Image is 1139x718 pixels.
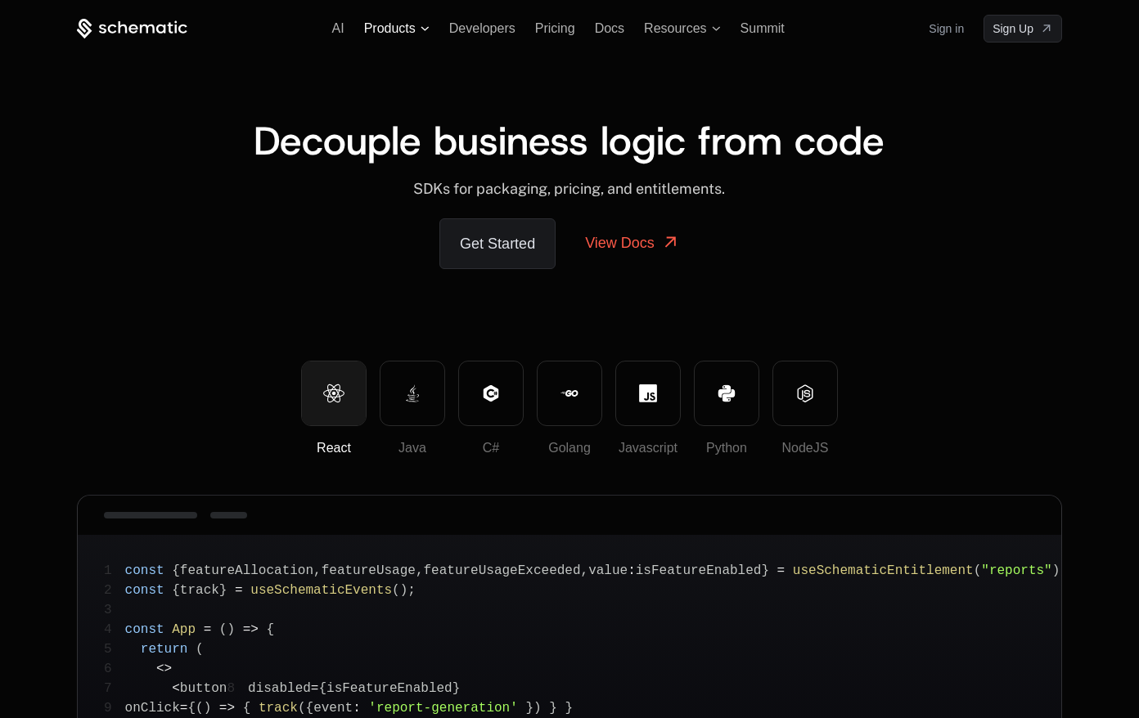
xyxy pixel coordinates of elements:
span: ( [196,642,204,657]
span: , [416,563,424,578]
span: < [172,681,180,696]
span: Decouple business logic from code [254,114,885,167]
span: disabled [248,681,311,696]
span: App [172,622,196,637]
span: { [306,701,314,716]
span: featureUsage [322,563,416,578]
span: => [219,701,235,716]
span: : [628,563,636,578]
span: useSchematicEntitlement [793,563,974,578]
span: { [187,701,196,716]
span: ) [204,701,212,716]
span: track [180,583,219,598]
span: const [125,622,164,637]
span: 6 [104,659,125,679]
span: 8 [227,679,248,698]
button: Java [380,361,445,426]
span: featureUsageExceeded [424,563,581,578]
span: return [141,642,188,657]
a: Pricing [535,21,575,35]
a: Docs [595,21,624,35]
span: SDKs for packaging, pricing, and entitlements. [413,180,725,197]
span: isFeatureEnabled [326,681,452,696]
div: Golang [538,438,601,458]
span: , [313,563,322,578]
span: const [125,563,164,578]
span: { [172,563,180,578]
span: { [172,583,180,598]
span: = [180,701,188,716]
span: ) [227,622,235,637]
button: Python [694,361,759,426]
div: NodeJS [773,438,837,458]
span: = [204,622,212,637]
span: 2 [104,581,125,600]
span: 3 [104,600,125,620]
div: Java [380,438,444,458]
span: Resources [644,21,706,36]
button: NodeJS [772,361,838,426]
span: ) [1052,563,1060,578]
a: Get Started [439,218,556,269]
span: Sign Up [993,20,1033,37]
span: value [588,563,628,578]
span: = [235,583,243,598]
span: } [565,701,573,716]
button: React [301,361,367,426]
span: { [267,622,275,637]
span: useSchematicEvents [250,583,392,598]
span: 7 [104,679,125,698]
div: Python [695,438,759,458]
span: { [318,681,326,696]
span: } [549,701,557,716]
span: } [452,681,461,696]
span: } [219,583,227,598]
span: : [353,701,361,716]
a: Summit [741,21,785,35]
div: Javascript [616,438,680,458]
span: onClick [125,701,180,716]
a: Developers [449,21,515,35]
span: , [581,563,589,578]
span: 5 [104,639,125,659]
a: View Docs [565,218,700,267]
span: = [311,681,319,696]
a: AI [332,21,344,35]
a: [object Object] [984,15,1062,43]
span: 'report-generation' [368,701,517,716]
span: isFeatureEnabled [636,563,762,578]
span: { [243,701,251,716]
span: } [525,701,533,716]
span: ( [219,622,227,637]
a: Sign in [929,16,964,42]
span: ( [974,563,982,578]
span: "reports" [981,563,1051,578]
span: ( [298,701,306,716]
span: featureAllocation [180,563,313,578]
span: ; [1060,563,1068,578]
span: 4 [104,620,125,639]
span: const [125,583,164,598]
span: = [777,563,786,578]
div: C# [459,438,523,458]
div: React [302,438,366,458]
span: ) [400,583,408,598]
span: ) [533,701,542,716]
span: < [156,662,164,676]
button: Javascript [615,361,681,426]
button: Golang [537,361,602,426]
button: C# [458,361,524,426]
span: => [243,622,259,637]
span: ; [407,583,416,598]
span: Products [364,21,416,36]
span: > [164,662,173,676]
span: 9 [104,698,125,718]
span: button [180,681,227,696]
span: } [761,563,769,578]
span: track [259,701,298,716]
